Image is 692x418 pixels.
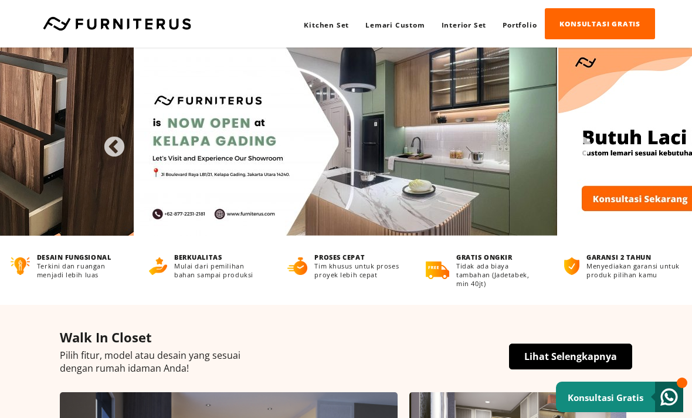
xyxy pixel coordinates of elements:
p: Tidak ada biaya tambahan (Jadetabek, min 40jt) [456,261,542,288]
h4: GRATIS ONGKIR [456,253,542,261]
p: Mulai dari pemilihan bahan sampai produksi [174,261,266,279]
img: desain-fungsional.png [11,257,30,275]
a: Lihat Selengkapnya [509,344,632,369]
a: Lemari Custom [357,9,433,40]
img: 1-2-scaled-e1693826997376.jpg [135,47,557,236]
p: Menyediakan garansi untuk produk pilihan kamu [586,261,681,279]
img: berkualitas.png [149,257,167,275]
h4: GARANSI 2 TAHUN [586,253,681,261]
img: gratis-ongkir.png [426,261,449,279]
h4: PROSES CEPAT [314,253,404,261]
button: Previous [103,136,114,148]
a: KONSULTASI GRATIS [545,8,655,39]
a: Konsultasi Gratis [556,382,683,412]
small: Konsultasi Gratis [568,392,643,403]
p: Tim khusus untuk proses proyek lebih cepat [314,261,404,279]
h4: Walk In Closet [60,328,632,346]
p: Terkini dan ruangan menjadi lebih luas [37,261,127,279]
button: Next [569,136,581,148]
h4: BERKUALITAS [174,253,266,261]
a: Interior Set [433,9,495,40]
img: bergaransi.png [564,257,579,275]
a: Kitchen Set [296,9,357,40]
p: Pilih fitur, model atau desain yang sesuai dengan rumah idaman Anda! [60,349,632,375]
a: Portfolio [494,9,545,40]
h4: DESAIN FUNGSIONAL [37,253,127,261]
